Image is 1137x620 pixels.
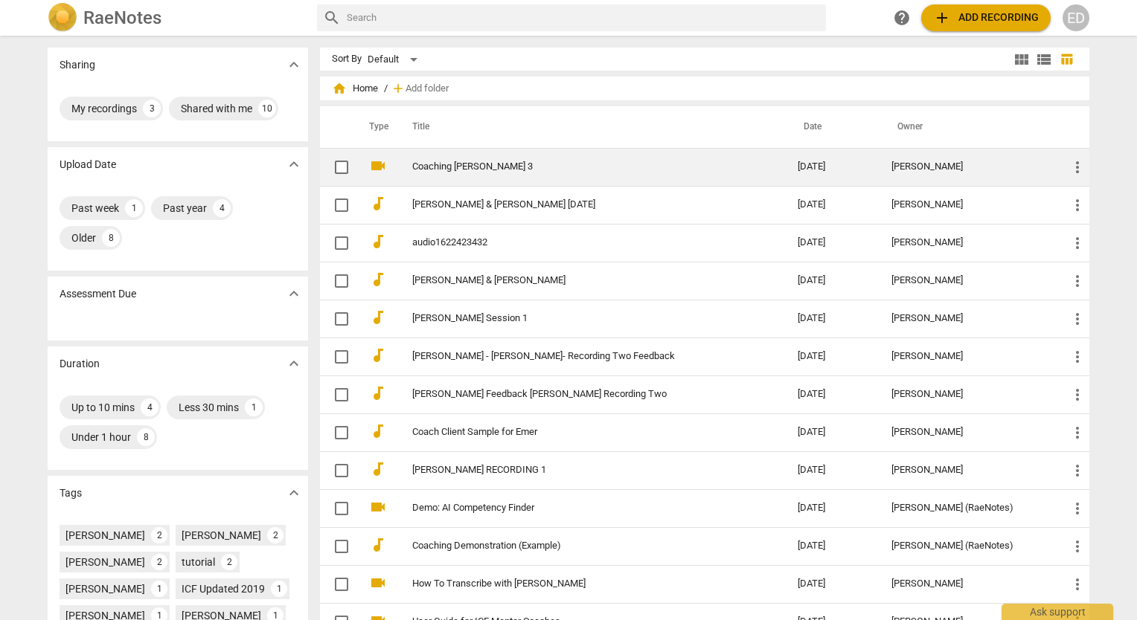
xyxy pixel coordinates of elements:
th: Title [394,106,786,148]
span: expand_more [285,285,303,303]
button: Show more [283,352,305,375]
span: audiotrack [369,346,387,364]
div: ICF Updated 2019 [182,581,265,596]
div: 4 [141,398,158,416]
td: [DATE] [786,300,880,338]
span: more_vert [1069,386,1086,404]
span: add [933,9,951,27]
a: Help [888,4,915,31]
span: more_vert [1069,158,1086,176]
span: expand_more [285,155,303,173]
td: [DATE] [786,565,880,603]
span: audiotrack [369,536,387,554]
button: ED [1063,4,1089,31]
button: Show more [283,153,305,175]
div: Up to 10 mins [71,400,135,415]
p: Duration [60,356,100,372]
div: 1 [271,581,287,597]
a: audio1622423432 [412,237,744,248]
a: LogoRaeNotes [48,3,305,33]
span: videocam [369,157,387,175]
div: 2 [151,527,167,543]
div: [PERSON_NAME] (RaeNotes) [891,540,1045,552]
a: How To Transcribe with [PERSON_NAME] [412,578,744,590]
a: Coaching [PERSON_NAME] 3 [412,161,744,172]
div: [PERSON_NAME] (RaeNotes) [891,503,1045,514]
button: List view [1033,48,1055,71]
td: [DATE] [786,527,880,565]
td: [DATE] [786,338,880,375]
span: home [332,81,347,96]
div: 8 [137,428,155,446]
div: [PERSON_NAME] [891,161,1045,172]
span: audiotrack [369,233,387,251]
button: Table view [1055,48,1077,71]
button: Tile view [1011,48,1033,71]
div: Ask support [1002,604,1113,620]
a: [PERSON_NAME] - [PERSON_NAME]- Recording Two Feedback [412,351,744,362]
span: Add recording [933,9,1039,27]
span: more_vert [1069,310,1086,328]
a: [PERSON_NAME] RECORDING 1 [412,465,744,476]
div: tutorial [182,555,215,569]
p: Upload Date [60,157,116,172]
a: [PERSON_NAME] & [PERSON_NAME] [412,275,744,286]
span: audiotrack [369,422,387,440]
div: Past week [71,201,119,216]
span: help [893,9,911,27]
a: [PERSON_NAME] Session 1 [412,313,744,324]
p: Sharing [60,57,95,73]
td: [DATE] [786,186,880,224]
div: 1 [125,199,143,217]
span: audiotrack [369,195,387,213]
td: [DATE] [786,413,880,451]
span: / [384,83,388,94]
span: audiotrack [369,271,387,288]
div: My recordings [71,101,137,116]
p: Assessment Due [60,286,136,302]
span: audiotrack [369,309,387,326]
span: more_vert [1069,348,1086,366]
div: [PERSON_NAME] [891,465,1045,476]
div: 2 [221,554,237,570]
span: expand_more [285,355,303,372]
button: Show more [283,282,305,305]
div: Sort By [332,54,362,65]
input: Search [347,6,820,30]
div: [PERSON_NAME] [891,313,1045,324]
div: 4 [213,199,231,217]
h2: RaeNotes [83,7,161,28]
th: Owner [880,106,1057,148]
div: [PERSON_NAME] [65,528,145,543]
span: more_vert [1069,500,1086,517]
div: Under 1 hour [71,430,131,445]
td: [DATE] [786,489,880,527]
div: Default [368,48,423,71]
p: Tags [60,485,82,501]
span: table_chart [1060,52,1074,66]
div: [PERSON_NAME] [891,237,1045,248]
span: more_vert [1069,196,1086,214]
td: [DATE] [786,451,880,489]
th: Date [786,106,880,148]
div: 3 [143,100,161,117]
div: Shared with me [181,101,252,116]
div: [PERSON_NAME] [891,389,1045,400]
div: Older [71,230,96,245]
a: Coach Client Sample for Emer [412,427,744,438]
div: [PERSON_NAME] [891,578,1045,590]
button: Upload [921,4,1051,31]
span: more_vert [1069,575,1086,593]
td: [DATE] [786,375,880,413]
span: Home [332,81,378,96]
div: 1 [245,398,263,416]
button: Show more [283,482,305,504]
span: expand_more [285,56,303,74]
span: videocam [369,574,387,592]
span: search [323,9,341,27]
div: Less 30 mins [179,400,239,415]
img: Logo [48,3,77,33]
div: 8 [102,229,120,247]
a: Demo: AI Competency Finder [412,503,744,514]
